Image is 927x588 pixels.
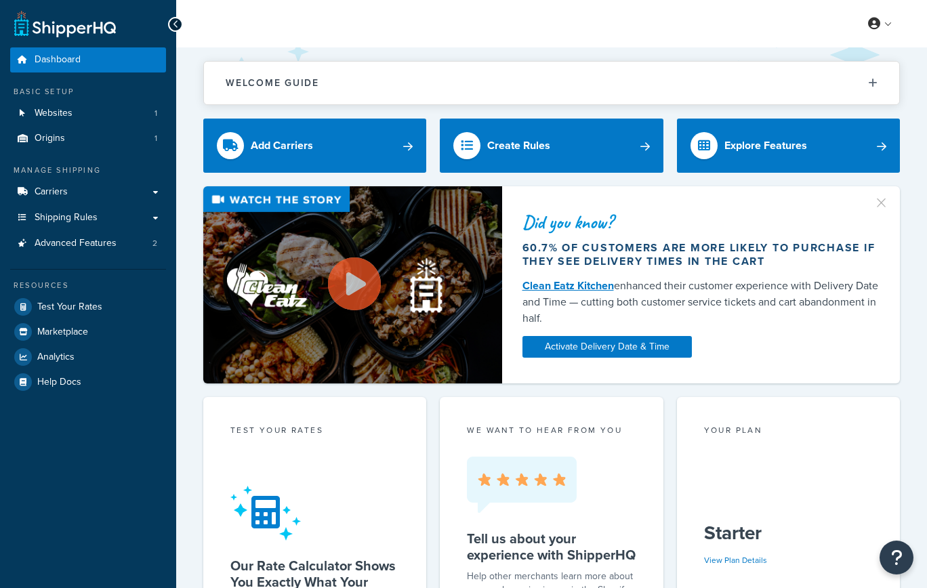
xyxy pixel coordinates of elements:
[10,280,166,291] div: Resources
[37,377,81,388] span: Help Docs
[724,136,807,155] div: Explore Features
[37,301,102,313] span: Test Your Rates
[10,370,166,394] a: Help Docs
[704,522,873,544] h5: Starter
[10,126,166,151] a: Origins1
[35,108,73,119] span: Websites
[522,278,614,293] a: Clean Eatz Kitchen
[10,345,166,369] a: Analytics
[152,238,157,249] span: 2
[440,119,663,173] a: Create Rules
[35,212,98,224] span: Shipping Rules
[10,205,166,230] a: Shipping Rules
[251,136,313,155] div: Add Carriers
[522,336,692,358] a: Activate Delivery Date & Time
[37,352,75,363] span: Analytics
[10,231,166,256] li: Advanced Features
[10,86,166,98] div: Basic Setup
[35,133,65,144] span: Origins
[677,119,900,173] a: Explore Features
[10,295,166,319] a: Test Your Rates
[204,62,899,104] button: Welcome Guide
[37,327,88,338] span: Marketplace
[154,133,157,144] span: 1
[35,238,117,249] span: Advanced Features
[704,424,873,440] div: Your Plan
[230,424,399,440] div: Test your rates
[154,108,157,119] span: 1
[522,241,880,268] div: 60.7% of customers are more likely to purchase if they see delivery times in the cart
[10,165,166,176] div: Manage Shipping
[10,126,166,151] li: Origins
[10,231,166,256] a: Advanced Features2
[704,554,767,566] a: View Plan Details
[522,213,880,232] div: Did you know?
[10,101,166,126] a: Websites1
[203,186,502,383] img: Video thumbnail
[467,424,636,436] p: we want to hear from you
[10,47,166,72] a: Dashboard
[10,101,166,126] li: Websites
[522,278,880,327] div: enhanced their customer experience with Delivery Date and Time — cutting both customer service ti...
[35,186,68,198] span: Carriers
[203,119,426,173] a: Add Carriers
[487,136,550,155] div: Create Rules
[35,54,81,66] span: Dashboard
[226,78,319,88] h2: Welcome Guide
[880,541,913,574] button: Open Resource Center
[10,320,166,344] a: Marketplace
[467,530,636,563] h5: Tell us about your experience with ShipperHQ
[10,180,166,205] a: Carriers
